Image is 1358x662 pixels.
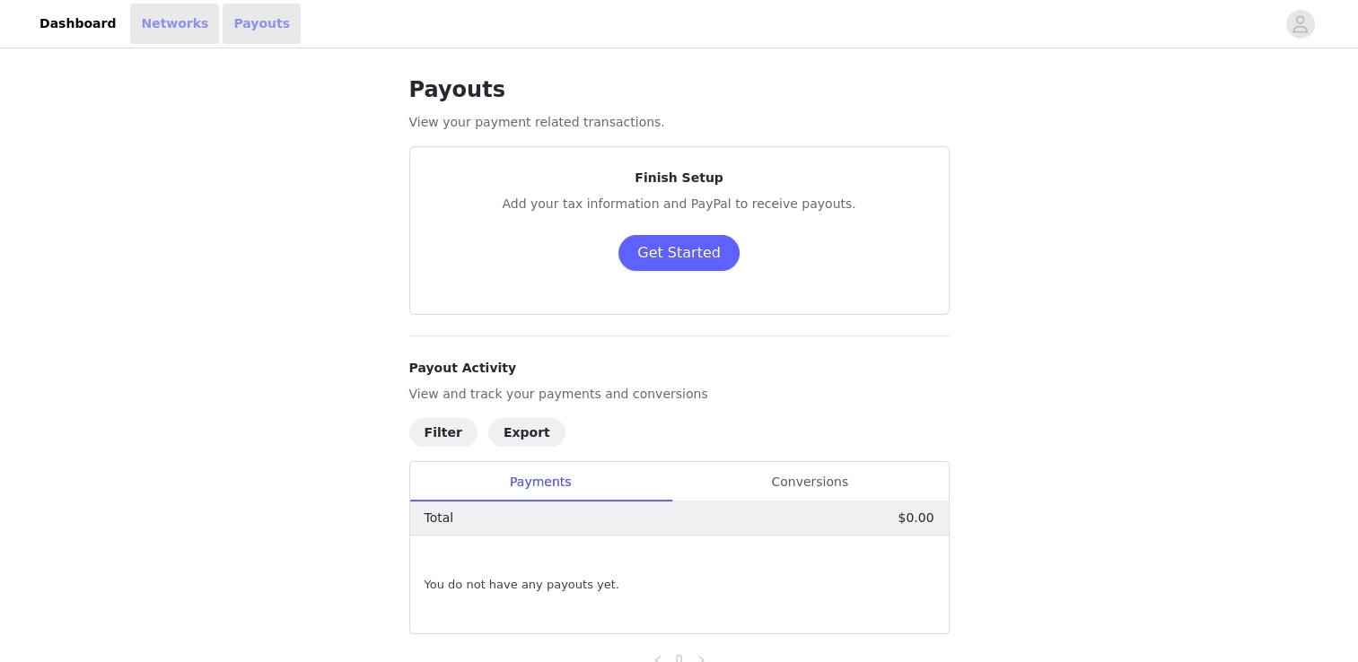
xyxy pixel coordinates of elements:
a: Networks [130,4,219,44]
div: Payments [410,462,671,502]
button: Export [488,418,565,447]
h1: Payouts [409,74,950,106]
span: You do not have any payouts yet. [425,576,619,594]
p: Finish Setup [432,169,927,187]
p: $0.00 [898,509,933,527]
a: Payouts [223,4,301,44]
div: Conversions [671,462,949,502]
button: Get Started [618,235,740,271]
h4: Payout Activity [409,359,950,378]
p: Total [425,509,454,527]
p: View and track your payments and conversions [409,385,950,404]
p: Add your tax information and PayPal to receive payouts. [432,195,927,213]
p: View your payment related transactions. [409,113,950,132]
button: Filter [409,418,477,447]
a: Dashboard [29,4,127,44]
div: avatar [1292,10,1309,39]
